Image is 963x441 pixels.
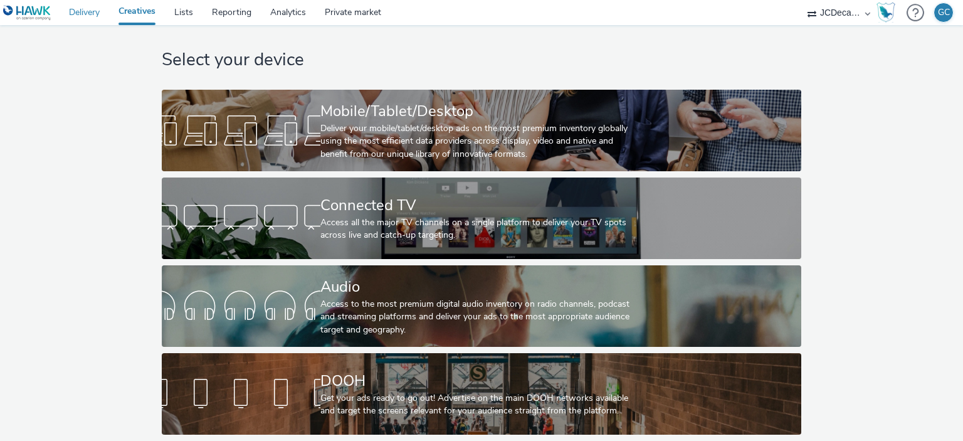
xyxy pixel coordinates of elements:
[162,353,801,435] a: DOOHGet your ads ready to go out! Advertise on the main DOOH networks available and target the sc...
[320,216,638,242] div: Access all the major TV channels on a single platform to deliver your TV spots across live and ca...
[876,3,900,23] a: Hawk Academy
[162,48,801,72] h1: Select your device
[162,178,801,259] a: Connected TVAccess all the major TV channels on a single platform to deliver your TV spots across...
[3,5,51,21] img: undefined Logo
[320,298,638,336] div: Access to the most premium digital audio inventory on radio channels, podcast and streaming platf...
[320,370,638,392] div: DOOH
[876,3,895,23] img: Hawk Academy
[320,194,638,216] div: Connected TV
[162,265,801,347] a: AudioAccess to the most premium digital audio inventory on radio channels, podcast and streaming ...
[162,90,801,171] a: Mobile/Tablet/DesktopDeliver your mobile/tablet/desktop ads on the most premium inventory globall...
[320,276,638,298] div: Audio
[320,122,638,161] div: Deliver your mobile/tablet/desktop ads on the most premium inventory globally using the most effi...
[938,3,950,22] div: GC
[320,392,638,418] div: Get your ads ready to go out! Advertise on the main DOOH networks available and target the screen...
[320,100,638,122] div: Mobile/Tablet/Desktop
